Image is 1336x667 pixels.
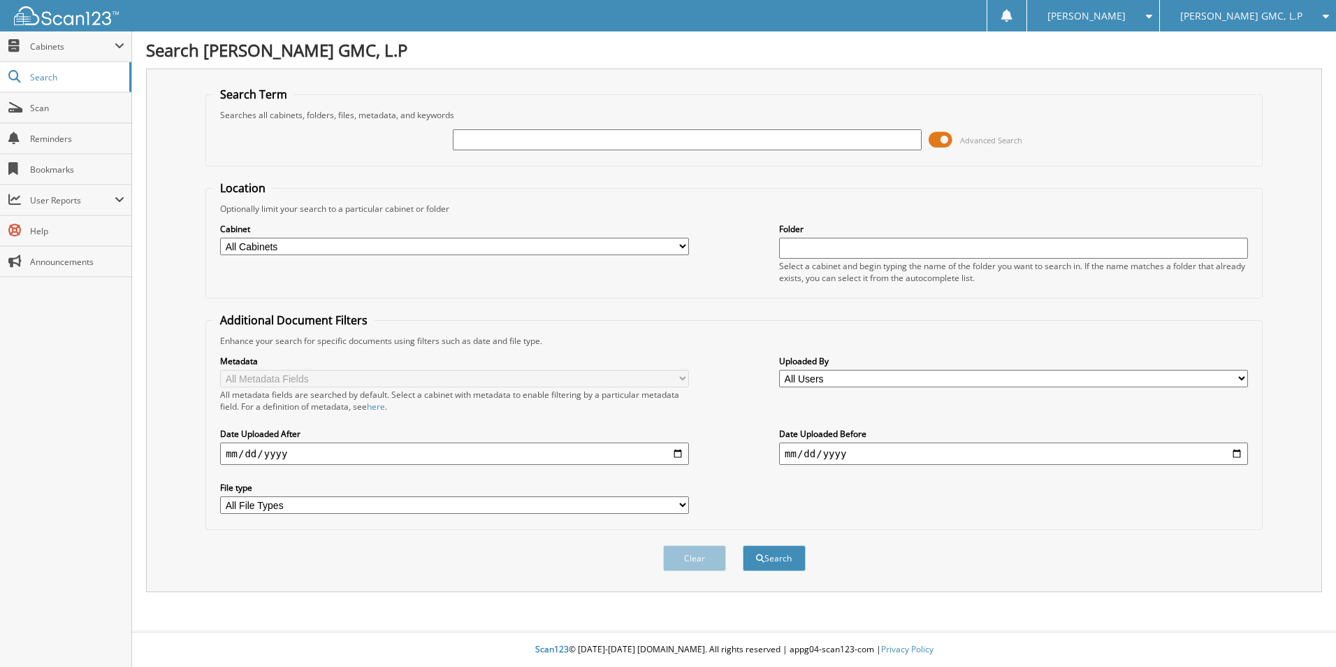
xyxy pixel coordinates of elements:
[132,633,1336,667] div: © [DATE]-[DATE] [DOMAIN_NAME]. All rights reserved | appg04-scan123-com |
[220,443,689,465] input: start
[146,38,1322,62] h1: Search [PERSON_NAME] GMC, L.P
[213,335,1255,347] div: Enhance your search for specific documents using filters such as date and file type.
[779,443,1248,465] input: end
[30,194,115,206] span: User Reports
[30,71,122,83] span: Search
[220,223,689,235] label: Cabinet
[779,260,1248,284] div: Select a cabinet and begin typing the name of the folder you want to search in. If the name match...
[1047,12,1126,20] span: [PERSON_NAME]
[779,428,1248,440] label: Date Uploaded Before
[220,428,689,440] label: Date Uploaded After
[220,355,689,367] label: Metadata
[30,41,115,52] span: Cabinets
[30,225,124,237] span: Help
[1180,12,1302,20] span: [PERSON_NAME] GMC, L.P
[663,545,726,571] button: Clear
[30,164,124,175] span: Bookmarks
[535,643,569,655] span: Scan123
[30,133,124,145] span: Reminders
[779,355,1248,367] label: Uploaded By
[30,102,124,114] span: Scan
[213,180,273,196] legend: Location
[30,256,124,268] span: Announcements
[367,401,385,413] a: here
[220,482,689,494] label: File type
[960,135,1022,145] span: Advanced Search
[220,389,689,413] div: All metadata fields are searched by default. Select a cabinet with metadata to enable filtering b...
[743,545,806,571] button: Search
[779,223,1248,235] label: Folder
[213,87,294,102] legend: Search Term
[881,643,934,655] a: Privacy Policy
[213,109,1255,121] div: Searches all cabinets, folders, files, metadata, and keywords
[213,313,375,328] legend: Additional Document Filters
[213,203,1255,215] div: Optionally limit your search to a particular cabinet or folder
[14,6,119,25] img: scan123-logo-white.svg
